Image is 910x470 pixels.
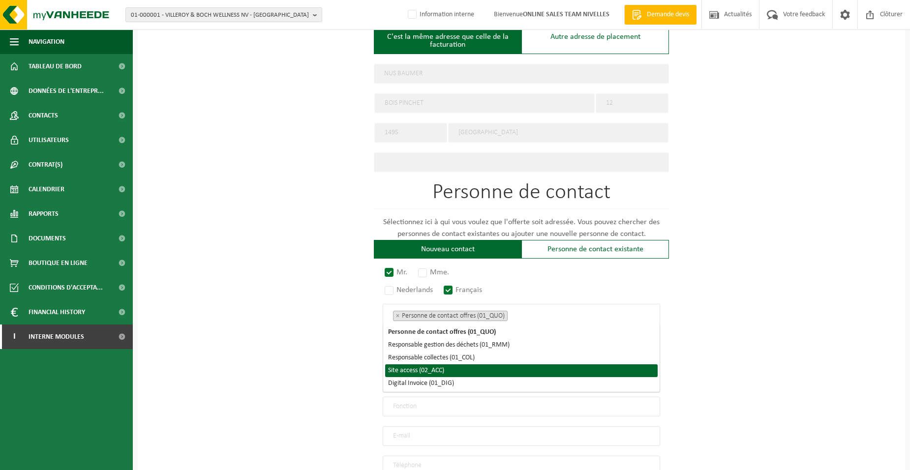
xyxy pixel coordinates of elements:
[383,283,436,297] label: Nederlands
[521,28,669,54] div: Autre adresse de placement
[521,240,669,259] div: Personne de contact existante
[29,103,58,128] span: Contacts
[374,240,521,259] div: Nouveau contact
[374,64,669,84] input: Nom
[374,123,447,143] input: code postal
[29,226,66,251] span: Documents
[383,265,410,279] label: Mr.
[385,352,658,364] li: Responsable collectes (01_COL)
[385,339,658,352] li: Responsable gestion des déchets (01_RMM)
[29,251,88,275] span: Boutique en ligne
[385,364,658,377] li: Site access (02_ACC)
[125,7,322,22] button: 01-000001 - VILLEROY & BOCH WELLNESS NV - [GEOGRAPHIC_DATA]
[624,5,697,25] a: Demande devis
[29,177,64,202] span: Calendrier
[374,216,669,240] p: Sélectionnez ici à qui vous voulez que l'offerte soit adressée. Vous pouvez chercher des personne...
[374,28,521,54] div: C'est la même adresse que celle de la facturation
[29,128,69,152] span: Utilisateurs
[131,8,309,23] span: 01-000001 - VILLEROY & BOCH WELLNESS NV - [GEOGRAPHIC_DATA]
[448,123,668,143] input: Ville
[374,182,669,209] h1: Personne de contact
[29,79,104,103] span: Données de l'entrepr...
[442,283,485,297] label: Français
[406,7,474,22] label: Information interne
[29,54,82,79] span: Tableau de bord
[644,10,692,20] span: Demande devis
[29,152,62,177] span: Contrat(s)
[10,324,19,349] span: I
[385,377,658,390] li: Digital Invoice (01_DIG)
[383,426,660,446] input: E-mail
[416,265,452,279] label: Mme.
[396,314,399,318] span: ×
[596,93,668,113] input: Numéro
[29,275,103,300] span: Conditions d'accepta...
[393,311,508,321] li: Personne de contact offres (01_QUO)
[385,326,658,339] li: Personne de contact offres (01_QUO)
[374,152,669,172] input: Unité d'exploitation
[29,300,85,324] span: Financial History
[374,93,595,113] input: Rue
[29,29,64,54] span: Navigation
[29,324,84,349] span: Interne modules
[523,11,609,18] strong: ONLINE SALES TEAM NIVELLES
[29,202,59,226] span: Rapports
[383,397,660,416] input: Fonction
